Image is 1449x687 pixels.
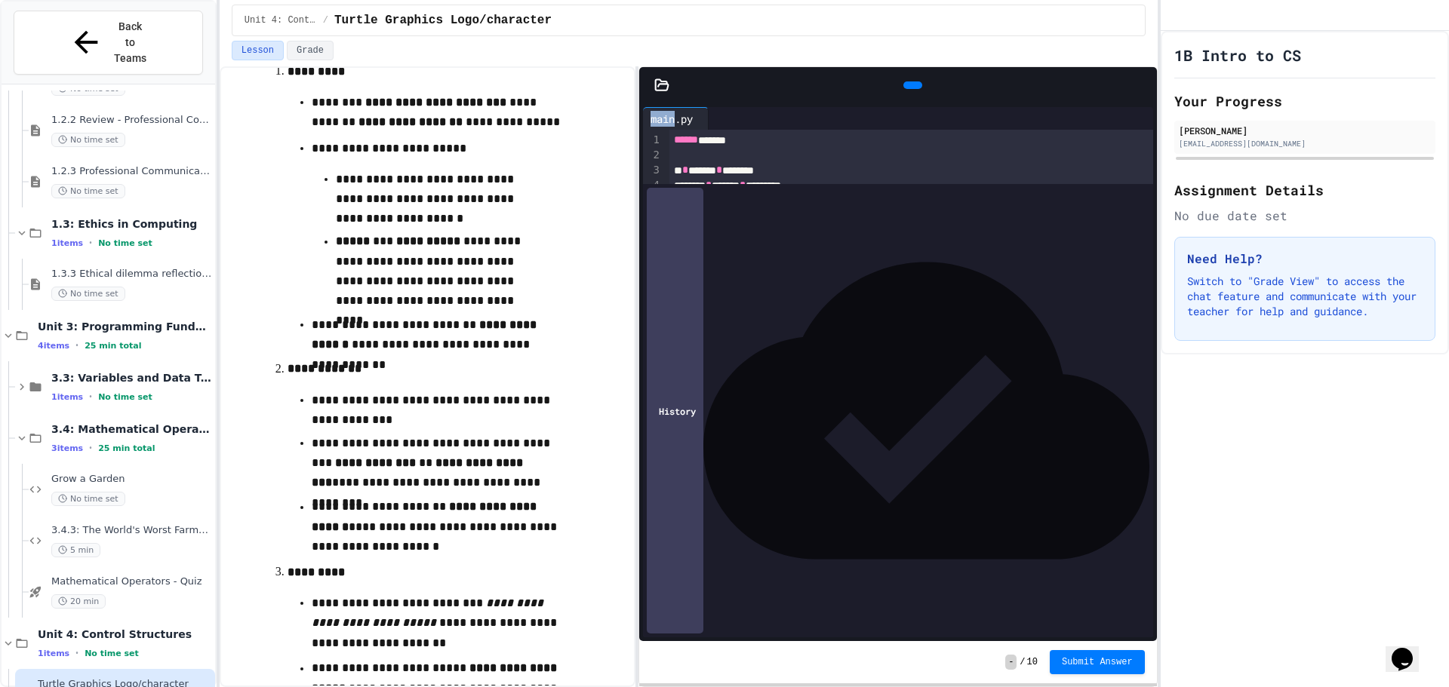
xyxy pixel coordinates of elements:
[38,649,69,658] span: 1 items
[1062,656,1133,668] span: Submit Answer
[1050,650,1145,674] button: Submit Answer
[287,41,334,60] button: Grade
[51,524,212,537] span: 3.4.3: The World's Worst Farmers Market
[51,217,212,231] span: 1.3: Ethics in Computing
[1005,655,1017,670] span: -
[51,575,212,588] span: Mathematical Operators - Quiz
[51,238,83,248] span: 1 items
[1174,90,1435,112] h2: Your Progress
[1179,138,1431,149] div: [EMAIL_ADDRESS][DOMAIN_NAME]
[232,41,284,60] button: Lesson
[1174,207,1435,225] div: No due date set
[1174,44,1301,66] h1: 1B Intro to CS
[51,473,212,486] span: Grow a Garden
[112,19,148,66] span: Back to Teams
[75,647,78,659] span: •
[51,114,212,127] span: 1.2.2 Review - Professional Communication
[51,492,125,506] span: No time set
[1179,124,1431,137] div: [PERSON_NAME]
[1027,656,1038,668] span: 10
[75,339,78,351] span: •
[51,287,125,301] span: No time set
[98,443,155,453] span: 25 min total
[51,543,100,557] span: 5 min
[98,392,152,402] span: No time set
[1187,274,1423,319] p: Switch to "Grade View" to access the chat feature and communicate with your teacher for help and ...
[51,133,125,147] span: No time set
[1020,656,1025,668] span: /
[643,133,662,148] div: 1
[334,11,552,29] span: Turtle Graphics Logo/character
[85,649,139,658] span: No time set
[643,148,662,163] div: 2
[1386,627,1434,672] iframe: chat widget
[51,184,125,198] span: No time set
[38,320,212,333] span: Unit 3: Programming Fundamentals
[1174,179,1435,201] h2: Assignment Details
[643,163,662,178] div: 3
[323,14,328,26] span: /
[51,165,212,178] span: 1.2.3 Professional Communication Challenge
[89,442,92,454] span: •
[98,238,152,248] span: No time set
[38,627,212,641] span: Unit 4: Control Structures
[51,422,212,436] span: 3.4: Mathematical Operators
[51,594,106,609] span: 20 min
[14,11,203,75] button: Back to Teams
[89,237,92,249] span: •
[643,107,709,130] div: main.py
[51,371,212,385] span: 3.3: Variables and Data Types
[1187,250,1423,268] h3: Need Help?
[51,268,212,281] span: 1.3.3 Ethical dilemma reflections
[51,443,83,453] span: 3 items
[643,178,662,193] div: 4
[85,341,141,351] span: 25 min total
[245,14,317,26] span: Unit 4: Control Structures
[647,188,703,633] div: History
[89,391,92,403] span: •
[643,111,700,127] div: main.py
[38,341,69,351] span: 4 items
[51,392,83,402] span: 1 items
